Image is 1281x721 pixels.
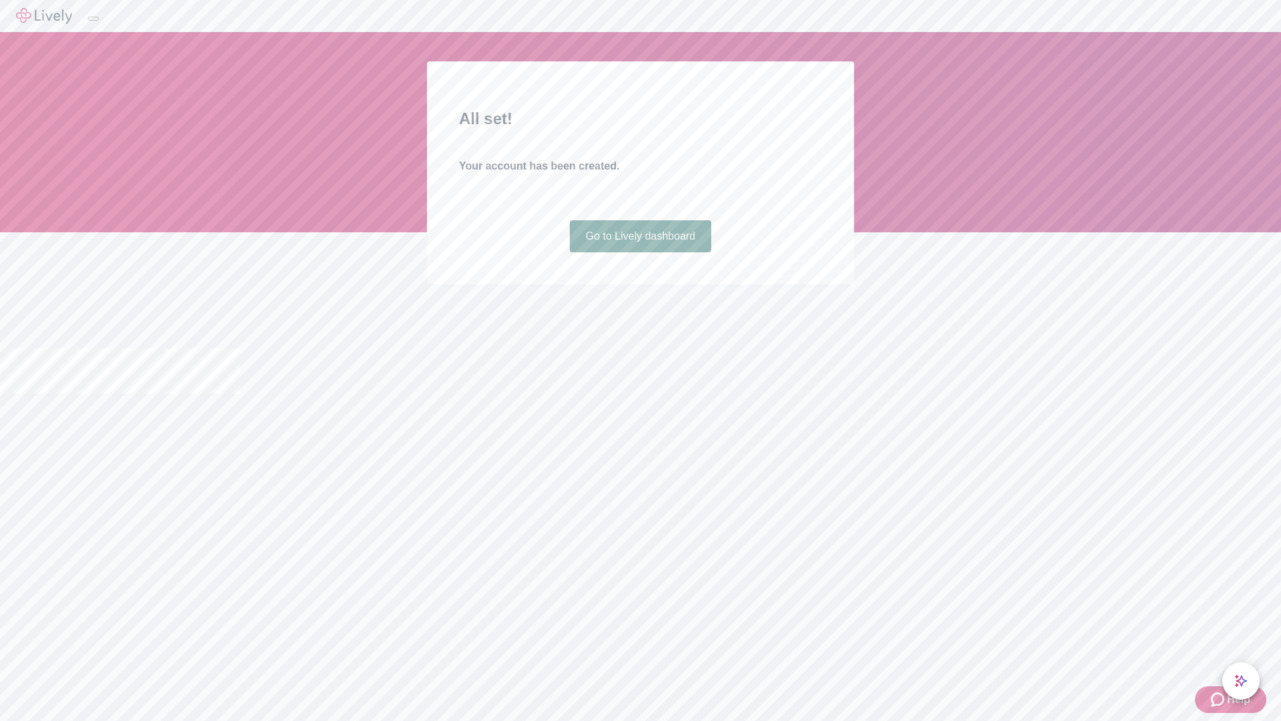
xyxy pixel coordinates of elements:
[1195,686,1266,713] button: Zendesk support iconHelp
[459,107,822,131] h2: All set!
[1222,662,1260,700] button: chat
[1211,692,1227,708] svg: Zendesk support icon
[1227,692,1250,708] span: Help
[16,8,72,24] img: Lively
[459,158,822,174] h4: Your account has been created.
[570,220,712,252] a: Go to Lively dashboard
[1234,674,1248,688] svg: Lively AI Assistant
[88,17,99,21] button: Log out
